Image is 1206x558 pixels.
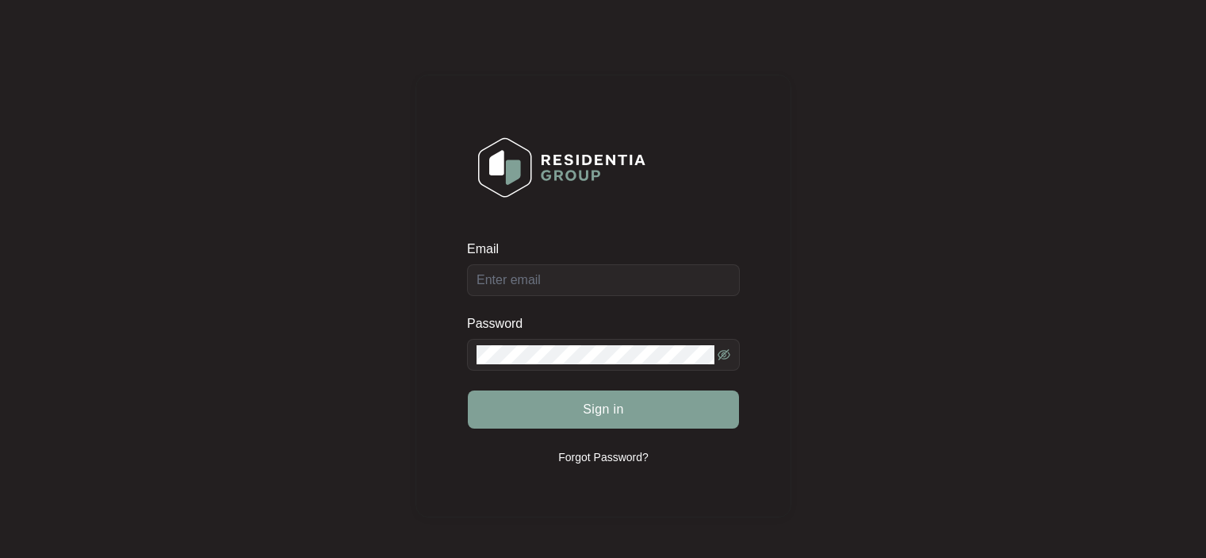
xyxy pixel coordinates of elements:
[477,345,714,364] input: Password
[467,241,510,257] label: Email
[467,316,534,332] label: Password
[583,400,624,419] span: Sign in
[468,127,656,208] img: Login Logo
[718,348,730,361] span: eye-invisible
[468,391,739,429] button: Sign in
[558,449,649,465] p: Forgot Password?
[467,264,740,296] input: Email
